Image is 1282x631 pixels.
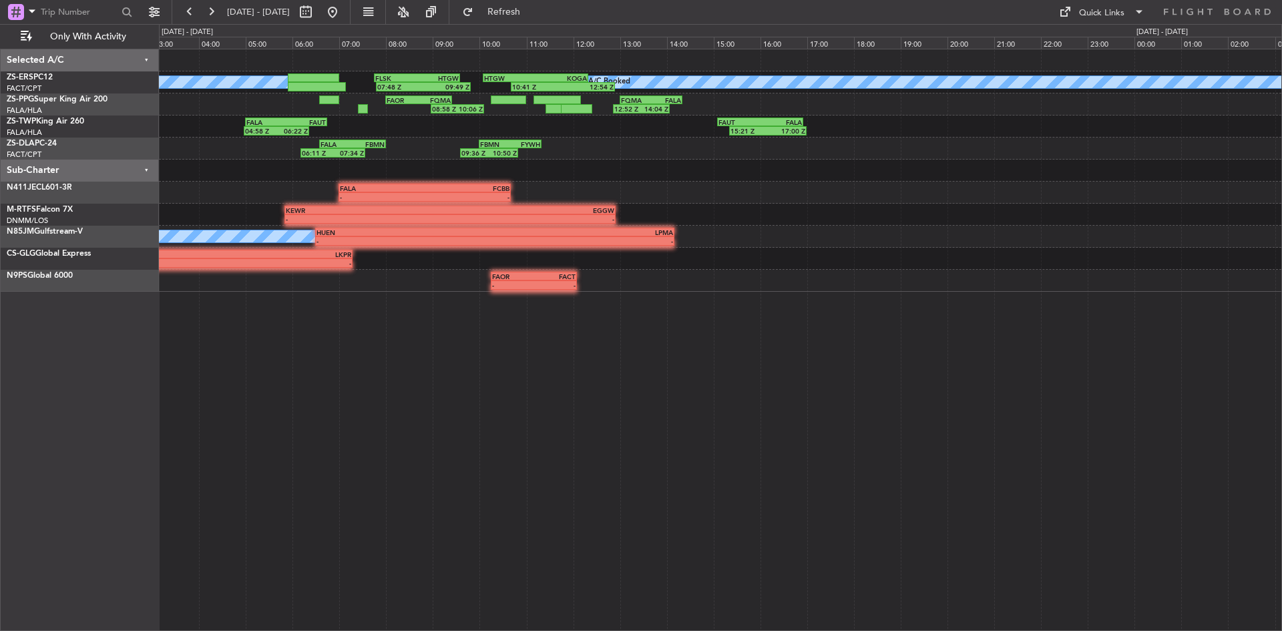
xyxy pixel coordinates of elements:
div: EGGW [450,206,614,214]
div: FQMA [621,96,651,104]
div: FAOR [387,96,419,104]
div: [DATE] - [DATE] [1136,27,1188,38]
div: FALA [760,118,801,126]
a: N9PSGlobal 6000 [7,272,73,280]
div: 00:00 [1134,37,1181,49]
div: 12:00 [574,37,620,49]
div: 10:50 Z [489,149,517,157]
span: M-RTFS [7,206,36,214]
button: Refresh [456,1,536,23]
div: 06:22 Z [276,127,308,135]
div: 09:00 [433,37,479,49]
span: Only With Activity [35,32,141,41]
div: 23:00 [1088,37,1134,49]
div: 18:00 [854,37,901,49]
div: FBMN [480,140,510,148]
div: 22:00 [1041,37,1088,49]
span: CS-GLG [7,250,35,258]
div: 09:36 Z [461,149,489,157]
div: 07:48 Z [377,83,423,91]
div: 03:00 [152,37,199,49]
div: 20:00 [947,37,994,49]
div: LPMA [495,228,673,236]
button: Only With Activity [15,26,145,47]
div: 14:04 Z [642,105,668,113]
a: M-RTFSFalcon 7X [7,206,73,214]
div: FAUT [718,118,760,126]
input: Trip Number [41,2,118,22]
span: [DATE] - [DATE] [227,6,290,18]
div: 12:54 Z [563,83,614,91]
div: 07:00 [339,37,386,49]
div: 15:21 Z [730,127,768,135]
div: 06:11 Z [302,149,333,157]
span: N411JE [7,184,36,192]
div: [DATE] - [DATE] [162,27,213,38]
div: - [492,281,533,289]
div: KEWR [286,206,450,214]
a: FACT/CPT [7,150,41,160]
div: 11:00 [527,37,574,49]
div: 07:34 Z [333,149,365,157]
div: 15:00 [714,37,761,49]
div: Quick Links [1079,7,1124,20]
div: - [316,237,495,245]
div: FCBB [425,184,509,192]
div: 13:00 [620,37,667,49]
span: ZS-PPG [7,95,34,103]
div: 10:06 Z [457,105,483,113]
div: FAUT [286,118,327,126]
div: 02:00 [1228,37,1275,49]
div: 04:58 Z [245,127,276,135]
div: FACT [533,272,575,280]
div: - [340,193,425,201]
div: 16:00 [761,37,807,49]
a: FACT/CPT [7,83,41,93]
div: 05:00 [246,37,292,49]
a: FALA/HLA [7,128,42,138]
a: ZS-DLAPC-24 [7,140,57,148]
div: HTGW [484,74,536,82]
div: - [495,237,673,245]
div: - [425,193,509,201]
div: FYWH [510,140,540,148]
div: - [286,215,450,223]
span: ZS-TWP [7,118,36,126]
a: FALA/HLA [7,106,42,116]
a: ZS-PPGSuper King Air 200 [7,95,108,103]
div: - [450,215,614,223]
div: 08:00 [386,37,433,49]
div: FQMA [419,96,451,104]
div: FLSK [375,74,417,82]
div: 01:00 [1181,37,1228,49]
div: KOGA [536,74,587,82]
div: 17:00 [807,37,854,49]
div: FAOR [492,272,533,280]
div: 10:41 Z [512,83,563,91]
div: 04:00 [199,37,246,49]
div: - [533,281,575,289]
button: Quick Links [1052,1,1151,23]
div: FALA [340,184,425,192]
div: HTGW [417,74,458,82]
div: FBMN [353,140,385,148]
div: FALA [651,96,681,104]
div: - [88,259,351,267]
span: ZS-ERS [7,73,33,81]
a: N411JECL601-3R [7,184,72,192]
a: N85JMGulfstream-V [7,228,83,236]
div: 09:49 Z [423,83,469,91]
a: CS-GLGGlobal Express [7,250,91,258]
a: DNMM/LOS [7,216,48,226]
span: Refresh [476,7,532,17]
span: ZS-DLA [7,140,35,148]
div: 12:52 Z [614,105,641,113]
div: 08:58 Z [432,105,457,113]
div: LKPR [88,250,351,258]
a: ZS-TWPKing Air 260 [7,118,84,126]
div: FALA [320,140,353,148]
span: N9PS [7,272,27,280]
div: FALA [246,118,286,126]
div: 17:00 Z [768,127,805,135]
div: 19:00 [901,37,947,49]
